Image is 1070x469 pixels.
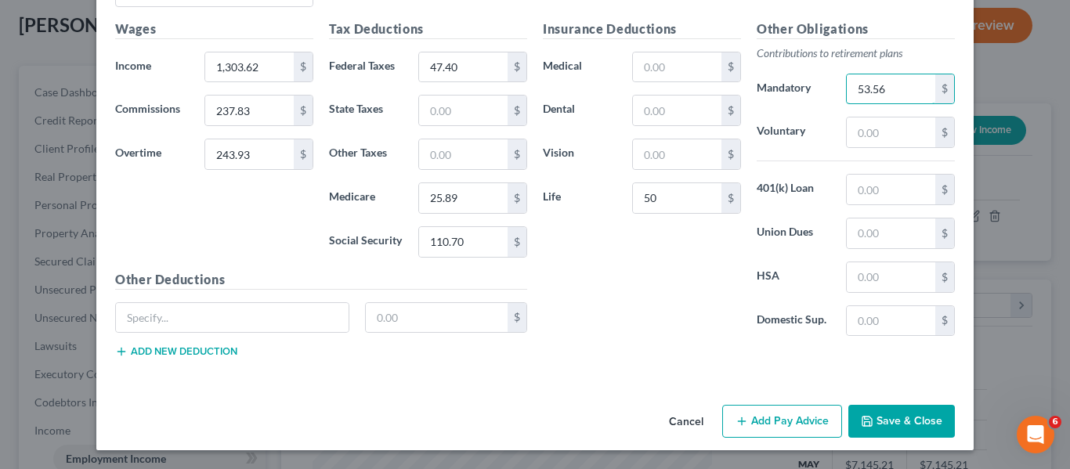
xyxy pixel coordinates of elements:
[535,52,624,83] label: Medical
[294,96,313,125] div: $
[633,96,721,125] input: 0.00
[115,345,237,358] button: Add new deduction
[535,139,624,170] label: Vision
[749,74,838,105] label: Mandatory
[847,74,935,104] input: 0.00
[543,20,741,39] h5: Insurance Deductions
[321,182,410,214] label: Medicare
[419,183,508,213] input: 0.00
[721,96,740,125] div: $
[847,306,935,336] input: 0.00
[115,20,313,39] h5: Wages
[721,52,740,82] div: $
[535,182,624,214] label: Life
[205,96,294,125] input: 0.00
[847,175,935,204] input: 0.00
[107,139,197,170] label: Overtime
[757,20,955,39] h5: Other Obligations
[935,175,954,204] div: $
[508,303,526,333] div: $
[508,183,526,213] div: $
[633,139,721,169] input: 0.00
[633,52,721,82] input: 0.00
[847,117,935,147] input: 0.00
[749,174,838,205] label: 401(k) Loan
[935,74,954,104] div: $
[419,96,508,125] input: 0.00
[419,52,508,82] input: 0.00
[508,139,526,169] div: $
[294,139,313,169] div: $
[419,227,508,257] input: 0.00
[321,52,410,83] label: Federal Taxes
[656,406,716,438] button: Cancel
[321,226,410,258] label: Social Security
[935,306,954,336] div: $
[721,139,740,169] div: $
[749,305,838,337] label: Domestic Sup.
[508,96,526,125] div: $
[329,20,527,39] h5: Tax Deductions
[321,95,410,126] label: State Taxes
[935,218,954,248] div: $
[935,262,954,292] div: $
[633,183,721,213] input: 0.00
[847,262,935,292] input: 0.00
[115,59,151,72] span: Income
[722,405,842,438] button: Add Pay Advice
[935,117,954,147] div: $
[107,95,197,126] label: Commissions
[847,218,935,248] input: 0.00
[294,52,313,82] div: $
[321,139,410,170] label: Other Taxes
[1049,416,1061,428] span: 6
[749,117,838,148] label: Voluntary
[848,405,955,438] button: Save & Close
[116,303,349,333] input: Specify...
[366,303,508,333] input: 0.00
[749,218,838,249] label: Union Dues
[535,95,624,126] label: Dental
[721,183,740,213] div: $
[749,262,838,293] label: HSA
[757,45,955,61] p: Contributions to retirement plans
[115,270,527,290] h5: Other Deductions
[508,52,526,82] div: $
[205,139,294,169] input: 0.00
[508,227,526,257] div: $
[1017,416,1054,453] iframe: Intercom live chat
[419,139,508,169] input: 0.00
[205,52,294,82] input: 0.00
